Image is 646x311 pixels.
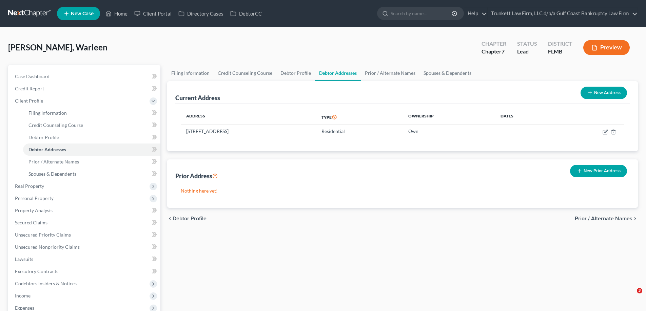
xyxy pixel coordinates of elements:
th: Ownership [403,109,495,125]
div: FLMB [548,48,572,55]
div: Prior Address [175,172,218,180]
span: Debtor Profile [28,134,59,140]
span: Filing Information [28,110,67,116]
a: Help [464,7,487,20]
button: Prior / Alternate Names chevron_right [575,216,638,221]
a: Debtor Profile [23,131,160,143]
span: New Case [71,11,94,16]
span: Unsecured Priority Claims [15,232,71,238]
a: Client Portal [131,7,175,20]
button: New Prior Address [570,165,627,177]
a: Executory Contracts [9,265,160,277]
a: Prior / Alternate Names [361,65,419,81]
div: Status [517,40,537,48]
a: Property Analysis [9,204,160,217]
span: Expenses [15,305,34,311]
td: [STREET_ADDRESS] [181,125,316,138]
button: chevron_left Debtor Profile [167,216,207,221]
a: Filing Information [23,107,160,119]
span: Credit Report [15,86,44,91]
span: Unsecured Nonpriority Claims [15,244,80,250]
div: District [548,40,572,48]
iframe: Intercom live chat [623,288,639,304]
a: Credit Counseling Course [214,65,276,81]
span: Case Dashboard [15,73,50,79]
a: Case Dashboard [9,70,160,83]
input: Search by name... [391,7,453,20]
a: Prior / Alternate Names [23,156,160,168]
span: Executory Contracts [15,268,58,274]
p: Nothing here yet! [181,187,624,194]
a: Debtor Addresses [315,65,361,81]
a: DebtorCC [227,7,265,20]
a: Home [102,7,131,20]
button: Preview [583,40,630,55]
div: Chapter [482,48,506,55]
span: Debtor Profile [173,216,207,221]
a: Filing Information [167,65,214,81]
th: Address [181,109,316,125]
a: Unsecured Priority Claims [9,229,160,241]
span: Income [15,293,31,298]
a: Debtor Profile [276,65,315,81]
span: Debtor Addresses [28,147,66,152]
a: Directory Cases [175,7,227,20]
td: Residential [316,125,403,138]
div: Chapter [482,40,506,48]
i: chevron_right [632,216,638,221]
span: Codebtors Insiders & Notices [15,281,77,286]
a: Credit Report [9,83,160,95]
span: Client Profile [15,98,43,104]
th: Dates [495,109,555,125]
span: Real Property [15,183,44,189]
a: Trunkett Law Firm, LLC d/b/a Gulf Coast Bankruptcy Law Firm [488,7,638,20]
span: Spouses & Dependents [28,171,76,177]
button: New Address [581,87,627,99]
a: Spouses & Dependents [23,168,160,180]
a: Credit Counseling Course [23,119,160,131]
span: Prior / Alternate Names [28,159,79,164]
span: Property Analysis [15,207,53,213]
a: Secured Claims [9,217,160,229]
a: Debtor Addresses [23,143,160,156]
i: chevron_left [167,216,173,221]
span: Secured Claims [15,220,47,225]
div: Lead [517,48,537,55]
th: Type [316,109,403,125]
a: Unsecured Nonpriority Claims [9,241,160,253]
span: 7 [502,48,505,54]
span: 3 [637,288,642,293]
span: Credit Counseling Course [28,122,83,128]
span: Prior / Alternate Names [575,216,632,221]
div: Current Address [175,94,220,102]
a: Spouses & Dependents [419,65,475,81]
span: Lawsuits [15,256,33,262]
span: Personal Property [15,195,54,201]
td: Own [403,125,495,138]
a: Lawsuits [9,253,160,265]
span: [PERSON_NAME], Warleen [8,42,107,52]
